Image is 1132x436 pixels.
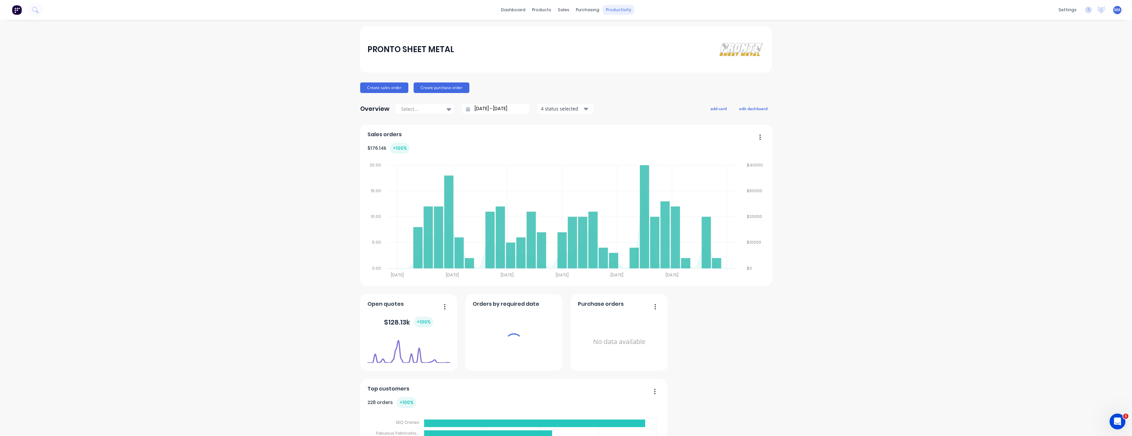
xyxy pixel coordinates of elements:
tspan: $20000 [747,214,763,219]
div: 228 orders [367,397,416,408]
span: MA [1114,7,1120,13]
tspan: [DATE] [446,272,459,278]
tspan: [DATE] [666,272,679,278]
button: Create sales order [360,82,408,93]
div: PRONTO SHEET METAL [367,43,454,56]
tspan: $0 [747,265,753,271]
tspan: $30000 [747,188,763,194]
span: Sales orders [367,131,402,139]
tspan: $10000 [747,240,762,245]
div: + 100 % [414,317,433,327]
div: purchasing [573,5,603,15]
div: + 100 % [397,397,416,408]
span: Purchase orders [578,300,624,308]
div: Overview [360,102,390,115]
img: Factory [12,5,22,15]
tspan: 0.00 [372,265,381,271]
img: PRONTO SHEET METAL [718,42,765,57]
tspan: [DATE] [556,272,569,278]
span: Open quotes [367,300,404,308]
tspan: SEQ Cranes [396,420,419,425]
tspan: [DATE] [391,272,404,278]
tspan: [DATE] [501,272,514,278]
tspan: $40000 [747,162,764,168]
tspan: [DATE] [611,272,624,278]
div: 4 status selected [541,105,582,112]
div: products [529,5,554,15]
div: settings [1055,5,1080,15]
tspan: 15.00 [371,188,381,194]
tspan: Fabulous Fabricatio... [376,430,419,436]
div: $ 128.13k [384,317,433,327]
span: Orders by required date [473,300,539,308]
button: Create purchase order [414,82,469,93]
div: + 100 % [390,143,410,154]
button: 4 status selected [537,104,593,114]
button: edit dashboard [735,104,772,113]
span: 1 [1123,414,1128,419]
div: sales [554,5,573,15]
button: add card [706,104,731,113]
tspan: 5.00 [372,240,381,245]
div: $ 176.14k [367,143,410,154]
a: dashboard [498,5,529,15]
iframe: Intercom live chat [1110,414,1125,429]
tspan: 20.00 [370,162,381,168]
div: productivity [603,5,635,15]
tspan: 10.00 [371,214,381,219]
div: No data available [578,311,661,373]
